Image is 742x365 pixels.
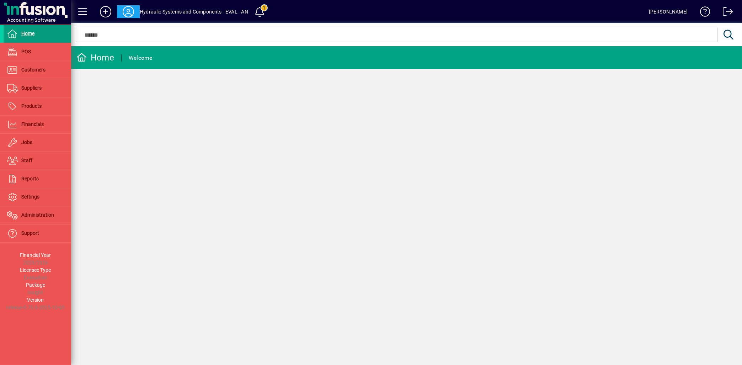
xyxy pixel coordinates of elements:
div: Home [76,52,114,63]
span: Support [21,230,39,236]
button: Add [94,5,117,18]
div: Hydraulic Systems and Components - EVAL - AN [140,6,248,17]
a: Administration [4,206,71,224]
a: Jobs [4,134,71,152]
span: Administration [21,212,54,218]
span: Suppliers [21,85,42,91]
span: Home [21,31,34,36]
span: Jobs [21,139,32,145]
span: Reports [21,176,39,181]
a: Suppliers [4,79,71,97]
span: Licensee Type [20,267,51,273]
a: Financials [4,116,71,133]
button: Profile [117,5,140,18]
span: POS [21,49,31,54]
a: Knowledge Base [695,1,710,25]
span: Financial Year [20,252,51,258]
span: Products [21,103,42,109]
a: Products [4,97,71,115]
a: POS [4,43,71,61]
a: Reports [4,170,71,188]
span: Staff [21,158,32,163]
span: Customers [21,67,46,73]
div: [PERSON_NAME] [649,6,688,17]
a: Staff [4,152,71,170]
span: Financials [21,121,44,127]
span: Package [26,282,45,288]
a: Settings [4,188,71,206]
span: Settings [21,194,39,200]
a: Support [4,224,71,242]
span: Version [27,297,44,303]
a: Customers [4,61,71,79]
a: Logout [717,1,733,25]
